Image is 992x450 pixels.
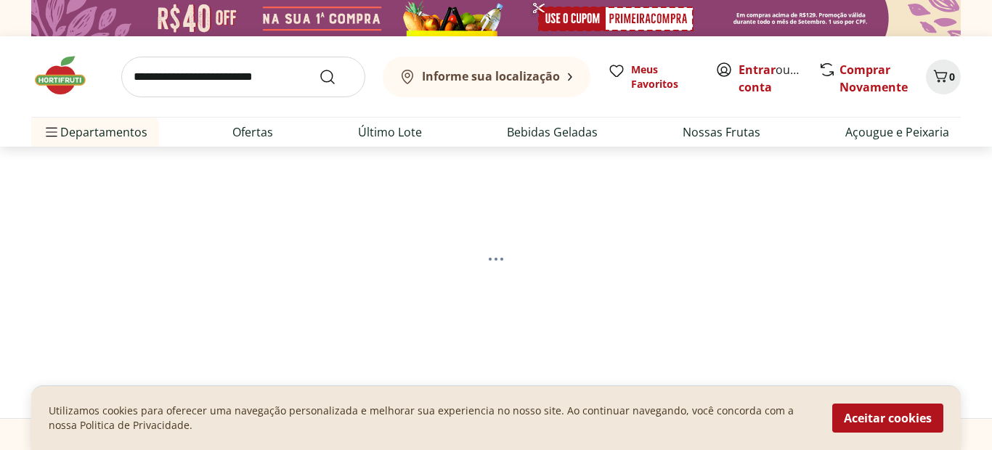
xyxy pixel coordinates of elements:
p: Utilizamos cookies para oferecer uma navegação personalizada e melhorar sua experiencia no nosso ... [49,404,815,433]
b: Informe sua localização [422,68,560,84]
input: search [121,57,365,97]
span: Departamentos [43,115,147,150]
span: Meus Favoritos [631,62,698,91]
a: Açougue e Peixaria [845,123,949,141]
a: Entrar [739,62,776,78]
a: Comprar Novamente [839,62,908,95]
span: 0 [949,70,955,83]
button: Aceitar cookies [832,404,943,433]
button: Informe sua localização [383,57,590,97]
a: Nossas Frutas [683,123,760,141]
button: Submit Search [319,68,354,86]
a: Meus Favoritos [608,62,698,91]
img: Hortifruti [31,54,104,97]
button: Carrinho [926,60,961,94]
span: ou [739,61,803,96]
button: Menu [43,115,60,150]
a: Criar conta [739,62,818,95]
a: Último Lote [358,123,422,141]
a: Bebidas Geladas [507,123,598,141]
a: Ofertas [232,123,273,141]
